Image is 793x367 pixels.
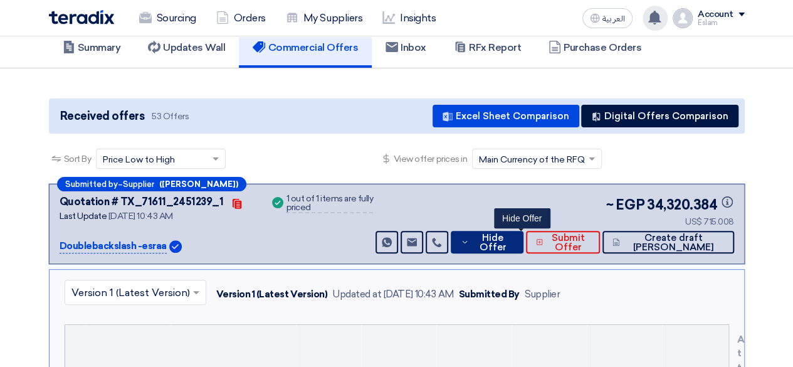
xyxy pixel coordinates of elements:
h5: Commercial Offers [253,41,358,54]
span: [DATE] 10:43 AM [108,211,173,221]
span: 34,320.384 [647,194,734,215]
h5: Updates Wall [148,41,225,54]
a: Purchase Orders [535,28,655,68]
div: Updated at [DATE] 10:43 AM [332,287,454,302]
a: My Suppliers [276,4,372,32]
a: Commercial Offers [239,28,372,68]
div: Eslam [698,19,745,26]
span: Sort By [64,152,92,166]
span: View offer prices in [394,152,467,166]
span: Submit Offer [546,233,590,252]
div: Version 1 (Latest Version) [216,287,328,302]
a: RFx Report [440,28,535,68]
h5: Summary [63,41,121,54]
p: Doublebackslash -esraa [60,239,167,254]
button: العربية [582,8,633,28]
span: Price Low to High [103,153,175,166]
h5: Inbox [386,41,426,54]
a: Insights [372,4,446,32]
span: EGP [616,194,644,215]
span: العربية [602,14,625,23]
span: ~ [606,194,614,215]
div: Submitted By [459,287,520,302]
button: Digital Offers Comparison [581,105,738,127]
span: Supplier [123,180,154,188]
div: US$ 715.008 [606,215,734,228]
button: Submit Offer [526,231,601,253]
span: Submitted by [65,180,118,188]
button: Excel Sheet Comparison [433,105,579,127]
span: Create draft [PERSON_NAME] [623,233,724,252]
div: – [57,177,246,191]
button: Hide Offer [451,231,523,253]
a: Sourcing [129,4,206,32]
span: Last Update [60,211,107,221]
span: 53 Offers [152,110,189,122]
div: Quotation # TX_71611_2451239_1 [60,194,224,210]
h5: Purchase Orders [549,41,641,54]
span: Received offers [60,108,145,125]
a: Summary [49,28,135,68]
a: Orders [206,4,276,32]
b: ([PERSON_NAME]) [159,180,238,188]
div: Account [698,9,733,20]
img: Verified Account [169,240,182,253]
div: 1 out of 1 items are fully priced [286,194,373,213]
img: Teradix logo [49,10,114,24]
div: Supplier [525,287,560,302]
div: Hide Offer [494,208,550,228]
img: profile_test.png [673,8,693,28]
a: Updates Wall [134,28,239,68]
button: Create draft [PERSON_NAME] [602,231,733,253]
span: Hide Offer [472,233,513,252]
h5: RFx Report [454,41,521,54]
a: Inbox [372,28,440,68]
